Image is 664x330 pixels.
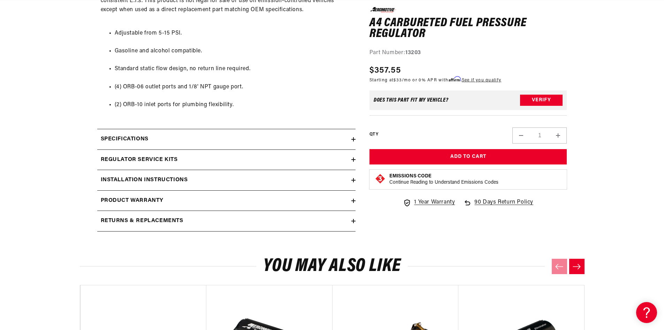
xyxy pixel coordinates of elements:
[369,48,567,57] div: Part Number:
[115,47,352,56] li: Gasoline and alcohol compatible.
[115,65,352,74] li: Standard static flow design, no return line required.
[97,150,356,170] summary: Regulator Service Kits
[115,101,352,110] li: (2) ORB-10 inlet ports for plumbing flexibility.
[97,170,356,190] summary: Installation Instructions
[115,83,352,92] li: (4) ORB-06 outlet ports and 1/8' NPT gauge port.
[101,155,178,164] h2: Regulator Service Kits
[389,174,432,179] strong: Emissions Code
[520,95,563,106] button: Verify
[369,77,501,83] p: Starting at /mo or 0% APR with .
[389,173,498,186] button: Emissions CodeContinue Reading to Understand Emissions Codes
[405,50,421,55] strong: 13203
[115,29,352,38] li: Adjustable from 5-15 PSI.
[462,78,501,82] a: See if you qualify - Learn more about Affirm Financing (opens in modal)
[394,78,402,82] span: $33
[389,179,498,186] p: Continue Reading to Understand Emissions Codes
[369,131,378,137] label: QTY
[449,76,461,82] span: Affirm
[463,198,533,214] a: 90 Days Return Policy
[403,198,455,207] a: 1 Year Warranty
[101,217,183,226] h2: Returns & replacements
[369,64,401,77] span: $357.55
[369,149,567,165] button: Add to Cart
[369,17,567,39] h1: A4 Carbureted Fuel Pressure Regulator
[474,198,533,214] span: 90 Days Return Policy
[80,258,585,274] h2: You may also like
[414,198,455,207] span: 1 Year Warranty
[97,129,356,149] summary: Specifications
[374,97,449,103] div: Does This part fit My vehicle?
[97,191,356,211] summary: Product warranty
[101,176,188,185] h2: Installation Instructions
[101,196,164,205] h2: Product warranty
[375,173,386,184] img: Emissions code
[552,259,567,274] button: Previous slide
[569,259,585,274] button: Next slide
[101,135,148,144] h2: Specifications
[97,211,356,231] summary: Returns & replacements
